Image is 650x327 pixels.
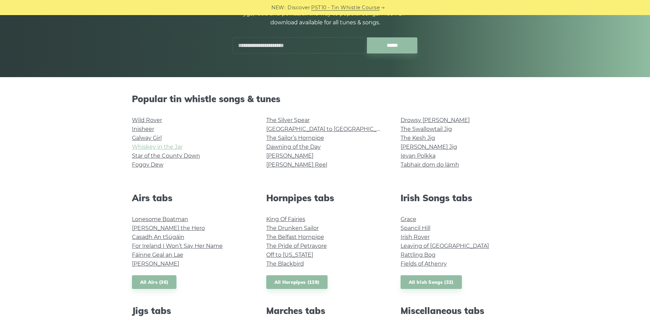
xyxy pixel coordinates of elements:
h2: Jigs tabs [132,305,250,316]
a: [PERSON_NAME] Reel [266,161,327,168]
a: [PERSON_NAME] [266,153,314,159]
a: Irish Rover [401,234,430,240]
a: [GEOGRAPHIC_DATA] to [GEOGRAPHIC_DATA] [266,126,393,132]
a: Grace [401,216,416,222]
a: PST10 - Tin Whistle Course [311,4,380,12]
a: Casadh An tSúgáin [132,234,184,240]
a: The Swallowtail Jig [401,126,452,132]
h2: Airs tabs [132,193,250,203]
a: Off to [US_STATE] [266,252,313,258]
a: All Irish Songs (32) [401,275,462,289]
h2: Miscellaneous tabs [401,305,518,316]
h2: Marches tabs [266,305,384,316]
a: The Silver Spear [266,117,310,123]
a: Fáinne Geal an Lae [132,252,183,258]
a: The Sailor’s Hornpipe [266,135,324,141]
h2: Irish Songs tabs [401,193,518,203]
h2: Popular tin whistle songs & tunes [132,94,518,104]
a: Spancil Hill [401,225,430,231]
span: NEW: [271,4,285,12]
a: Lonesome Boatman [132,216,188,222]
a: Whiskey in the Jar [132,144,183,150]
a: Inisheer [132,126,154,132]
a: Wild Rover [132,117,162,123]
a: Tabhair dom do lámh [401,161,459,168]
a: King Of Fairies [266,216,305,222]
a: The Drunken Sailor [266,225,319,231]
a: The Pride of Petravore [266,243,327,249]
a: Dawning of the Day [266,144,321,150]
a: Fields of Athenry [401,261,447,267]
a: Rattling Bog [401,252,436,258]
a: All Hornpipes (139) [266,275,328,289]
a: Star of the County Down [132,153,200,159]
a: The Blackbird [266,261,304,267]
h2: Hornpipes tabs [266,193,384,203]
span: Discover [287,4,310,12]
a: [PERSON_NAME] the Hero [132,225,205,231]
a: All Airs (36) [132,275,177,289]
a: [PERSON_NAME] [132,261,179,267]
a: Galway Girl [132,135,162,141]
a: The Belfast Hornpipe [266,234,324,240]
a: For Ireland I Won’t Say Her Name [132,243,223,249]
a: Foggy Dew [132,161,163,168]
a: Leaving of [GEOGRAPHIC_DATA] [401,243,489,249]
a: [PERSON_NAME] Jig [401,144,457,150]
a: Drowsy [PERSON_NAME] [401,117,470,123]
a: Ievan Polkka [401,153,436,159]
a: The Kesh Jig [401,135,435,141]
